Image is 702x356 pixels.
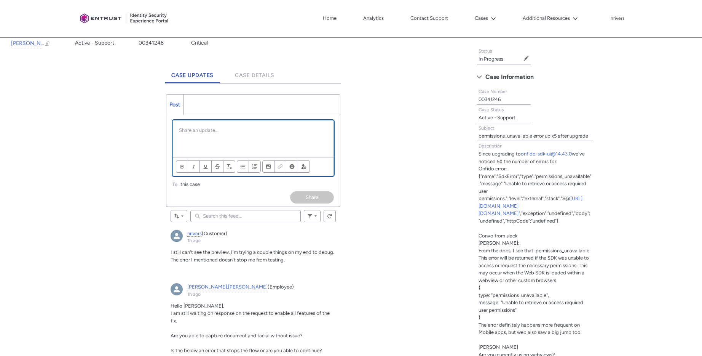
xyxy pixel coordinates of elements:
[166,94,340,207] div: Chatter Publisher
[479,107,504,112] span: Case Status
[290,191,334,204] button: Share
[180,181,200,188] span: this case
[139,40,164,46] lightning-formatted-text: 00341246
[361,13,386,24] a: Analytics, opens in new tab
[321,13,338,24] a: Home
[171,283,183,295] div: nick.bates
[229,62,281,83] a: Case Details
[479,133,588,139] lightning-formatted-text: permissions_unavailable error up x5 after upgrade
[479,115,515,120] lightning-formatted-text: Active - Support
[176,160,188,173] button: Bold
[479,96,501,102] lightning-formatted-text: 00341246
[479,143,503,149] span: Description
[45,40,51,47] button: Change Owner
[176,160,235,173] ul: Format text
[479,56,503,62] lightning-formatted-text: In Progress
[187,292,201,297] a: 1h ago
[171,72,214,79] span: Case Updates
[521,151,572,157] a: onfido-sdk-ui@14.43.0
[190,210,301,222] input: Search this feed...
[523,55,529,61] button: Edit Status
[172,182,177,187] span: To
[171,303,224,309] span: Hello [PERSON_NAME],
[199,160,212,173] button: Underline
[187,284,268,290] a: [PERSON_NAME].[PERSON_NAME]
[166,95,183,115] a: Post
[521,13,580,24] button: Additional Resources
[171,310,330,324] span: I am still waiting on response on the request to enable all features of the fix.
[298,160,310,173] button: @Mention people and groups
[237,160,249,173] button: Bulleted List
[479,48,492,54] span: Status
[485,71,534,83] span: Case Information
[610,14,625,22] button: User Profile nrivers
[286,160,298,173] button: Insert Emoji
[191,40,208,46] lightning-formatted-text: Critical
[237,160,261,173] ul: Align text
[166,225,340,274] article: nrivers, 1h ago
[268,284,294,290] span: (Employee)
[479,125,495,131] span: Subject
[223,160,235,173] button: Remove Formatting
[211,160,223,173] button: Strikethrough
[479,89,507,94] span: Case Number
[75,40,114,46] lightning-formatted-text: Active - Support
[479,196,582,216] a: [URL][DOMAIN_NAME][DOMAIN_NAME]
[171,283,183,295] img: External User - nick.bates (null)
[165,62,220,83] a: Case Updates
[408,13,450,24] a: Contact Support
[169,101,180,108] span: Post
[202,231,227,236] span: (Customer)
[473,71,597,83] button: Case Information
[171,230,183,242] img: nrivers
[188,160,200,173] button: Italic
[11,40,97,47] span: [PERSON_NAME].[PERSON_NAME]
[171,249,334,263] span: I still can't see the preview. I'm trying a couple things on my end to debug. The error I mention...
[171,348,322,353] span: Is the below an error that stops the flow or are you able to continue?
[249,160,261,173] button: Numbered List
[324,210,336,222] button: Refresh this feed
[187,238,201,243] a: 1h ago
[187,231,202,237] a: nrivers
[473,13,498,24] button: Cases
[235,72,274,79] span: Case Details
[274,160,286,173] button: Link
[611,16,625,21] p: nrivers
[171,333,303,338] span: Are you able to capture document and facial without issue?
[262,160,274,173] button: Image
[262,160,310,173] ul: Insert content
